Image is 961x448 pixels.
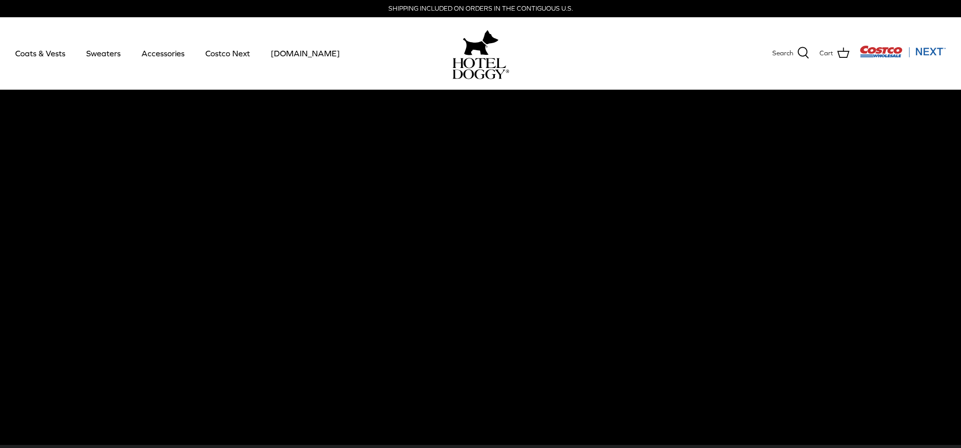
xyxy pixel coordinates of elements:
img: hoteldoggy.com [463,27,499,58]
a: Costco Next [196,36,259,71]
a: Search [772,47,809,60]
span: Cart [820,48,833,59]
a: Visit Costco Next [860,52,946,59]
img: hoteldoggycom [452,58,509,79]
a: Sweaters [77,36,130,71]
a: Cart [820,47,849,60]
span: Search [772,48,793,59]
a: hoteldoggy.com hoteldoggycom [452,27,509,79]
a: Coats & Vests [6,36,75,71]
a: Accessories [132,36,194,71]
img: Costco Next [860,45,946,58]
a: [DOMAIN_NAME] [262,36,349,71]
